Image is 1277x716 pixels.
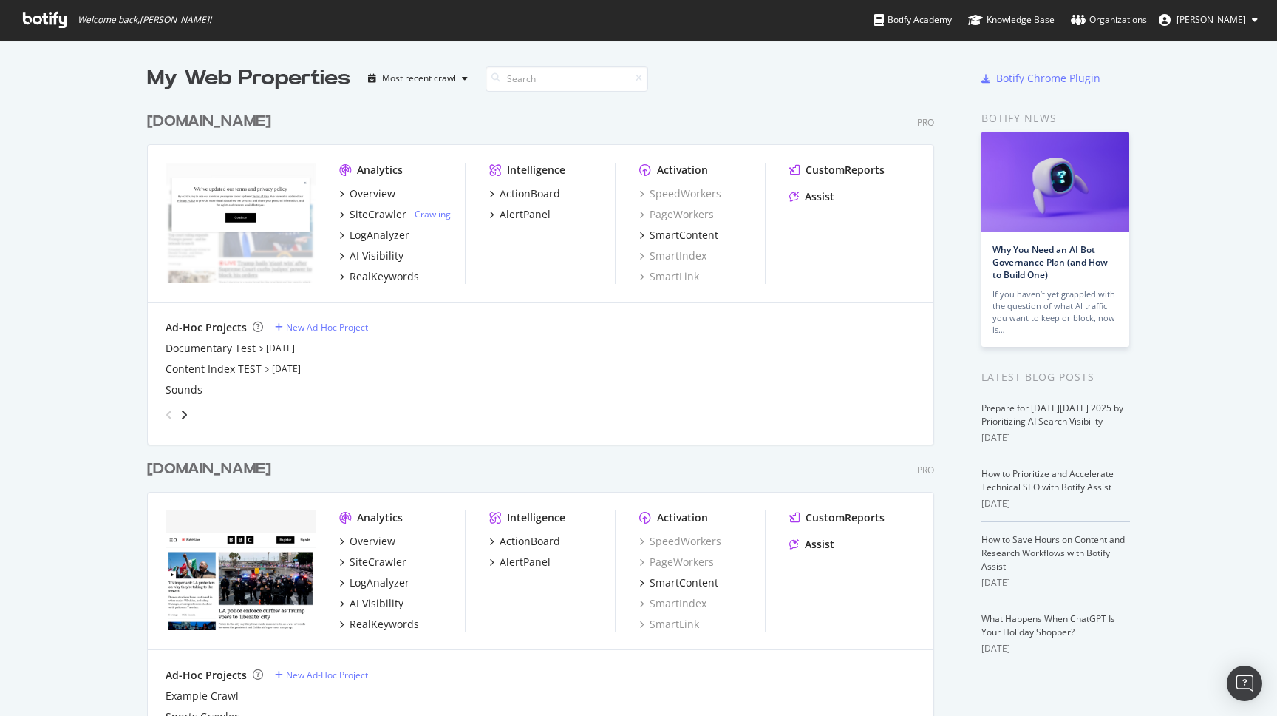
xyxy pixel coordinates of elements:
[805,189,834,204] div: Assist
[917,464,934,476] div: Pro
[789,189,834,204] a: Assist
[981,533,1125,573] a: How to Save Hours on Content and Research Workflows with Botify Assist
[639,555,714,570] a: PageWorkers
[339,555,406,570] a: SiteCrawler
[789,163,885,178] a: CustomReports
[357,510,403,525] div: Analytics
[639,249,706,263] a: SmartIndex
[639,186,721,201] a: SpeedWorkers
[806,510,885,525] div: CustomReports
[500,207,551,222] div: AlertPanel
[992,288,1118,336] div: If you haven’t yet grappled with the question of what AI traffic you want to keep or block, now is…
[507,163,565,178] div: Intelligence
[350,534,395,549] div: Overview
[500,186,560,201] div: ActionBoard
[639,207,714,222] div: PageWorkers
[639,228,718,243] a: SmartContent
[339,617,419,632] a: RealKeywords
[339,534,395,549] a: Overview
[275,321,368,334] a: New Ad-Hoc Project
[339,207,451,222] a: SiteCrawler- Crawling
[339,596,403,611] a: AI Visibility
[166,689,239,703] a: Example Crawl
[339,249,403,263] a: AI Visibility
[339,575,409,590] a: LogAnalyzer
[917,116,934,129] div: Pro
[147,459,271,480] div: [DOMAIN_NAME]
[650,228,718,243] div: SmartContent
[996,71,1100,86] div: Botify Chrome Plugin
[1147,8,1270,32] button: [PERSON_NAME]
[415,208,451,220] a: Crawling
[650,575,718,590] div: SmartContent
[166,320,247,335] div: Ad-Hoc Projects
[489,534,560,549] a: ActionBoard
[350,186,395,201] div: Overview
[350,249,403,263] div: AI Visibility
[500,555,551,570] div: AlertPanel
[339,228,409,243] a: LogAnalyzer
[147,111,277,132] a: [DOMAIN_NAME]
[350,575,409,590] div: LogAnalyzer
[147,459,277,480] a: [DOMAIN_NAME]
[981,612,1115,638] a: What Happens When ChatGPT Is Your Holiday Shopper?
[639,269,699,284] a: SmartLink
[486,66,648,92] input: Search
[1071,13,1147,27] div: Organizations
[981,497,1130,510] div: [DATE]
[362,67,474,90] button: Most recent crawl
[382,74,456,83] div: Most recent crawl
[507,510,565,525] div: Intelligence
[147,64,350,93] div: My Web Properties
[500,534,560,549] div: ActionBoard
[992,243,1108,281] a: Why You Need an AI Bot Governance Plan (and How to Build One)
[339,269,419,284] a: RealKeywords
[357,163,403,178] div: Analytics
[657,163,708,178] div: Activation
[272,362,301,375] a: [DATE]
[489,555,551,570] a: AlertPanel
[166,163,316,283] img: www.bbc.com
[981,576,1130,590] div: [DATE]
[350,596,403,611] div: AI Visibility
[981,402,1123,428] a: Prepare for [DATE][DATE] 2025 by Prioritizing AI Search Visibility
[166,362,262,376] a: Content Index TEST
[266,342,295,354] a: [DATE]
[286,669,368,681] div: New Ad-Hoc Project
[639,617,699,632] a: SmartLink
[275,669,368,681] a: New Ad-Hoc Project
[874,13,952,27] div: Botify Academy
[1227,666,1262,701] div: Open Intercom Messenger
[639,596,706,611] a: SmartIndex
[805,537,834,552] div: Assist
[789,537,834,552] a: Assist
[639,575,718,590] a: SmartContent
[166,510,316,630] img: www.bbc.co.uk
[409,208,451,220] div: -
[489,186,560,201] a: ActionBoard
[350,555,406,570] div: SiteCrawler
[350,269,419,284] div: RealKeywords
[147,111,271,132] div: [DOMAIN_NAME]
[981,71,1100,86] a: Botify Chrome Plugin
[489,207,551,222] a: AlertPanel
[350,617,419,632] div: RealKeywords
[166,341,256,356] a: Documentary Test
[657,510,708,525] div: Activation
[166,668,247,683] div: Ad-Hoc Projects
[166,382,202,397] a: Sounds
[339,186,395,201] a: Overview
[350,228,409,243] div: LogAnalyzer
[639,534,721,549] div: SpeedWorkers
[286,321,368,334] div: New Ad-Hoc Project
[806,163,885,178] div: CustomReports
